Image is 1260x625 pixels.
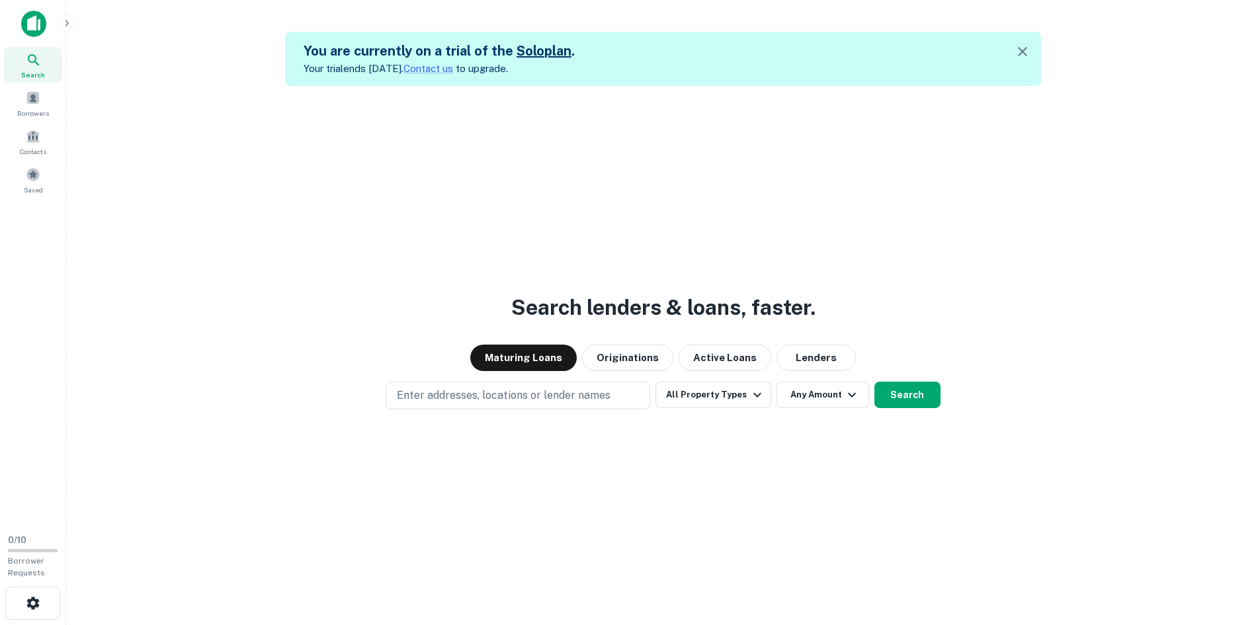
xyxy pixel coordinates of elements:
span: Search [21,69,45,80]
button: Maturing Loans [470,345,577,371]
a: Borrowers [4,85,62,121]
button: Originations [582,345,673,371]
button: Active Loans [679,345,771,371]
span: Borrowers [17,108,49,118]
img: capitalize-icon.png [21,11,46,37]
a: Search [4,47,62,83]
p: Your trial ends [DATE]. to upgrade. [304,61,575,77]
span: Saved [24,185,43,195]
a: Saved [4,162,62,198]
iframe: Chat Widget [1194,477,1260,540]
button: Enter addresses, locations or lender names [386,382,650,409]
span: 0 / 10 [8,535,26,545]
h5: You are currently on a trial of the . [304,41,575,61]
a: Contact us [403,63,453,74]
span: Contacts [20,146,46,157]
p: Enter addresses, locations or lender names [397,388,610,403]
button: Lenders [777,345,856,371]
span: Borrower Requests [8,556,45,577]
button: Any Amount [777,382,869,408]
a: Contacts [4,124,62,159]
a: Soloplan [517,43,571,59]
button: All Property Types [655,382,771,408]
h3: Search lenders & loans, faster. [511,292,816,323]
button: Search [874,382,941,408]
